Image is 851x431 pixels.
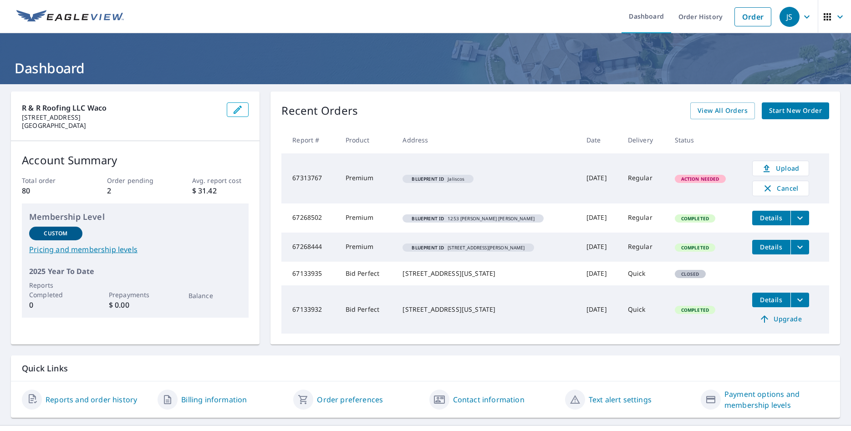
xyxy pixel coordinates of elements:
p: Reports Completed [29,280,82,299]
span: View All Orders [698,105,748,117]
a: Pricing and membership levels [29,244,241,255]
p: Balance [189,291,242,300]
button: detailsBtn-67268444 [752,240,790,254]
button: detailsBtn-67133932 [752,293,790,307]
p: Total order [22,176,79,185]
span: Jaliscos [406,177,470,181]
h1: Dashboard [11,59,840,77]
button: filesDropdownBtn-67133932 [790,293,809,307]
td: [DATE] [579,262,621,285]
button: Cancel [752,181,809,196]
span: Completed [676,244,714,251]
p: R & R Roofing LLC Waco [22,102,219,113]
span: 1253 [PERSON_NAME] [PERSON_NAME] [406,216,540,221]
a: View All Orders [690,102,755,119]
th: Delivery [621,127,668,153]
a: Start New Order [762,102,829,119]
em: Blueprint ID [412,216,444,221]
th: Report # [281,127,338,153]
p: Order pending [107,176,164,185]
span: Completed [676,215,714,222]
span: Details [758,295,785,304]
p: Recent Orders [281,102,358,119]
td: 67313767 [281,153,338,203]
a: Payment options and membership levels [724,389,829,411]
span: [STREET_ADDRESS][PERSON_NAME] [406,245,530,250]
p: 2025 Year To Date [29,266,241,277]
td: [DATE] [579,153,621,203]
td: 67133932 [281,285,338,334]
p: 2 [107,185,164,196]
em: Blueprint ID [412,177,444,181]
th: Product [338,127,396,153]
p: Custom [44,229,67,238]
span: Start New Order [769,105,822,117]
td: 67133935 [281,262,338,285]
p: [STREET_ADDRESS] [22,113,219,122]
p: [GEOGRAPHIC_DATA] [22,122,219,130]
a: Upgrade [752,312,809,326]
td: [DATE] [579,203,621,233]
td: [DATE] [579,285,621,334]
a: Upload [752,161,809,176]
a: Billing information [181,394,247,405]
button: filesDropdownBtn-67268444 [790,240,809,254]
td: Premium [338,233,396,262]
div: [STREET_ADDRESS][US_STATE] [403,305,571,314]
p: 80 [22,185,79,196]
p: Prepayments [109,290,162,299]
a: Order preferences [317,394,383,405]
th: Date [579,127,621,153]
span: Closed [676,271,705,277]
p: Account Summary [22,152,249,168]
a: Text alert settings [589,394,652,405]
button: filesDropdownBtn-67268502 [790,211,809,225]
div: [STREET_ADDRESS][US_STATE] [403,269,571,278]
a: Order [734,7,771,26]
div: JS [780,7,800,27]
p: Membership Level [29,211,241,223]
td: Regular [621,153,668,203]
span: Details [758,243,785,251]
span: Upload [758,163,803,174]
td: Regular [621,233,668,262]
span: Upgrade [758,314,804,325]
td: Quick [621,285,668,334]
p: Avg. report cost [192,176,249,185]
a: Contact information [453,394,525,405]
td: Bid Perfect [338,285,396,334]
td: Regular [621,203,668,233]
button: detailsBtn-67268502 [752,211,790,225]
td: 67268444 [281,233,338,262]
td: Bid Perfect [338,262,396,285]
th: Status [668,127,745,153]
a: Reports and order history [46,394,137,405]
th: Address [395,127,579,153]
td: [DATE] [579,233,621,262]
td: Quick [621,262,668,285]
span: Completed [676,307,714,313]
em: Blueprint ID [412,245,444,250]
p: 0 [29,299,82,310]
td: 67268502 [281,203,338,233]
td: Premium [338,203,396,233]
p: $ 0.00 [109,299,162,310]
span: Action Needed [676,176,725,182]
p: Quick Links [22,363,829,374]
span: Cancel [762,183,800,194]
td: Premium [338,153,396,203]
p: $ 31.42 [192,185,249,196]
img: EV Logo [16,10,124,24]
span: Details [758,213,785,222]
